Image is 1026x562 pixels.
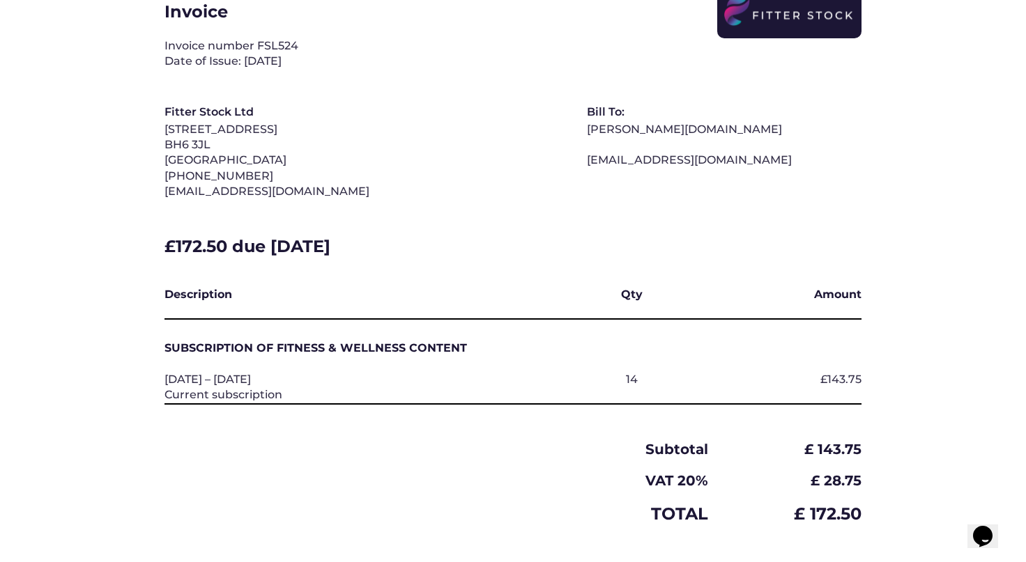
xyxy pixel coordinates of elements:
[164,372,541,403] div: [DATE] – [DATE] Current subscription
[164,341,467,358] div: SUBSCRIPTION OF FITNESS & WELLNESS CONTENT
[164,38,862,70] div: Invoice number FSL524 Date of Issue: [DATE]
[587,122,792,169] div: [PERSON_NAME][DOMAIN_NAME] [EMAIL_ADDRESS][DOMAIN_NAME]
[164,439,708,460] div: Subtotal
[164,502,708,533] div: TOTAL
[722,439,862,459] div: £ 143.75
[722,372,862,389] div: £143.75
[164,122,369,200] div: [STREET_ADDRESS] BH6 3JL [GEOGRAPHIC_DATA] [PHONE_NUMBER] [EMAIL_ADDRESS][DOMAIN_NAME]
[587,104,657,122] div: Bill To:
[164,287,541,318] div: Description
[722,502,862,526] div: £ 172.50
[562,372,701,403] div: 14
[722,287,862,318] div: Amount
[164,471,708,492] div: VAT 20%
[164,104,254,122] div: Fitter Stock Ltd
[722,471,862,490] div: £ 28.75
[164,235,862,266] div: £172.50 due [DATE]
[562,287,701,318] div: Qty
[967,506,1012,548] iframe: chat widget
